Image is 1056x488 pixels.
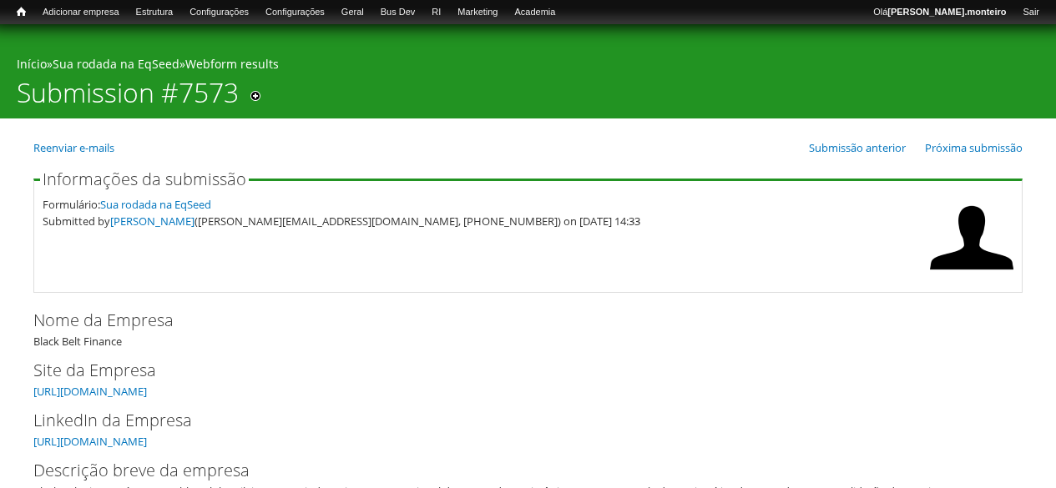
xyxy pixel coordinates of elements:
a: Webform results [185,56,279,72]
a: [PERSON_NAME] [110,214,195,229]
a: [URL][DOMAIN_NAME] [33,384,147,399]
a: Próxima submissão [925,140,1023,155]
span: Início [17,6,26,18]
a: Adicionar empresa [34,4,128,21]
div: Formulário: [43,196,922,213]
a: Reenviar e-mails [33,140,114,155]
a: Sair [1014,4,1048,21]
div: » » [17,56,1039,77]
a: Ver perfil do usuário. [930,268,1013,283]
a: Configurações [257,4,333,21]
a: Sua rodada na EqSeed [100,197,211,212]
a: RI [423,4,449,21]
strong: [PERSON_NAME].monteiro [887,7,1006,17]
a: Início [8,4,34,20]
div: Black Belt Finance [33,308,1023,350]
a: Marketing [449,4,506,21]
a: Sua rodada na EqSeed [53,56,179,72]
a: Academia [506,4,563,21]
label: Descrição breve da empresa [33,458,995,483]
a: Início [17,56,47,72]
div: Submitted by ([PERSON_NAME][EMAIL_ADDRESS][DOMAIN_NAME], [PHONE_NUMBER]) on [DATE] 14:33 [43,213,922,229]
a: Bus Dev [372,4,424,21]
img: Foto de Fernando Paes Lopes [930,196,1013,279]
a: [URL][DOMAIN_NAME] [33,434,147,449]
legend: Informações da submissão [40,171,249,188]
label: LinkedIn da Empresa [33,408,995,433]
h1: Submission #7573 [17,77,239,118]
a: Olá[PERSON_NAME].monteiro [865,4,1014,21]
a: Geral [333,4,372,21]
a: Configurações [181,4,257,21]
a: Submissão anterior [809,140,906,155]
label: Nome da Empresa [33,308,995,333]
a: Estrutura [128,4,182,21]
label: Site da Empresa [33,358,995,383]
